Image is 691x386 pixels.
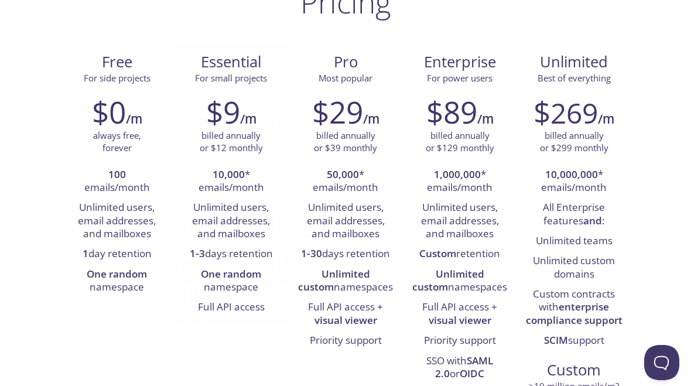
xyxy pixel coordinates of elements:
[312,94,363,129] h2: $29
[419,247,456,260] strong: Custom
[545,168,598,181] strong: 10,000,000
[412,298,508,331] li: Full API access +
[598,109,614,129] h6: /m
[183,265,279,298] li: namespace
[412,267,484,293] strong: Unlimited custom
[206,94,240,129] h2: $9
[427,72,492,84] span: For power users
[83,247,88,260] strong: 1
[126,109,142,129] h6: /m
[297,165,394,199] li: * emails/month
[92,94,126,129] h2: $0
[200,129,263,155] p: billed annually or $12 monthly
[195,72,267,84] span: For small projects
[183,165,279,199] li: * emails/month
[298,267,370,293] strong: Unlimited custom
[87,267,147,281] strong: One random
[412,265,508,298] li: namespaces
[183,52,279,72] span: Essential
[526,331,622,351] li: support
[297,298,394,331] li: Full API access +
[69,244,165,264] li: day retention
[526,231,622,251] li: Unlimited teams
[412,351,508,385] li: SSO with or
[526,300,622,326] strong: enterprise compliance support
[363,109,379,129] h6: /m
[69,265,165,298] li: namespace
[412,244,508,264] li: retention
[526,360,622,380] span: Custom
[327,168,359,181] strong: 50,000
[526,198,622,231] li: All Enterprise features :
[240,109,256,129] h6: /m
[297,52,393,72] span: Pro
[69,165,165,199] li: emails/month
[426,94,477,129] h2: $89
[84,72,150,84] span: For side projects
[213,168,245,181] strong: 10,000
[550,94,598,132] span: 269
[93,129,141,155] p: always free, forever
[201,267,261,281] strong: One random
[108,168,126,181] strong: 100
[297,331,394,351] li: Priority support
[301,247,322,260] strong: 1-30
[435,354,493,380] strong: SAML 2.0
[544,333,568,347] strong: SCIM
[69,52,165,72] span: Free
[477,109,494,129] h6: /m
[183,198,279,244] li: Unlimited users, email addresses, and mailboxes
[69,198,165,244] li: Unlimited users, email addresses, and mailboxes
[412,331,508,351] li: Priority support
[412,198,508,244] li: Unlimited users, email addresses, and mailboxes
[297,198,394,244] li: Unlimited users, email addresses, and mailboxes
[412,52,508,72] span: Enterprise
[297,244,394,264] li: days retention
[190,247,205,260] strong: 1-3
[426,129,494,155] p: billed annually or $129 monthly
[297,265,394,298] li: namespaces
[526,285,622,331] li: Custom contracts with
[526,251,622,285] li: Unlimited custom domains
[183,244,279,264] li: days retention
[526,165,622,199] li: * emails/month
[533,94,598,129] h2: $
[644,345,679,380] iframe: Help Scout Beacon - Open
[314,313,377,327] strong: visual viewer
[434,168,481,181] strong: 1,000,000
[183,298,279,317] li: Full API access
[460,367,484,380] strong: OIDC
[583,214,602,227] strong: and
[538,72,611,84] span: Best of everything
[319,72,372,84] span: Most popular
[429,313,491,327] strong: visual viewer
[540,129,608,155] p: billed annually or $299 monthly
[412,165,508,199] li: * emails/month
[314,129,377,155] p: billed annually or $39 monthly
[540,52,608,72] span: Unlimited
